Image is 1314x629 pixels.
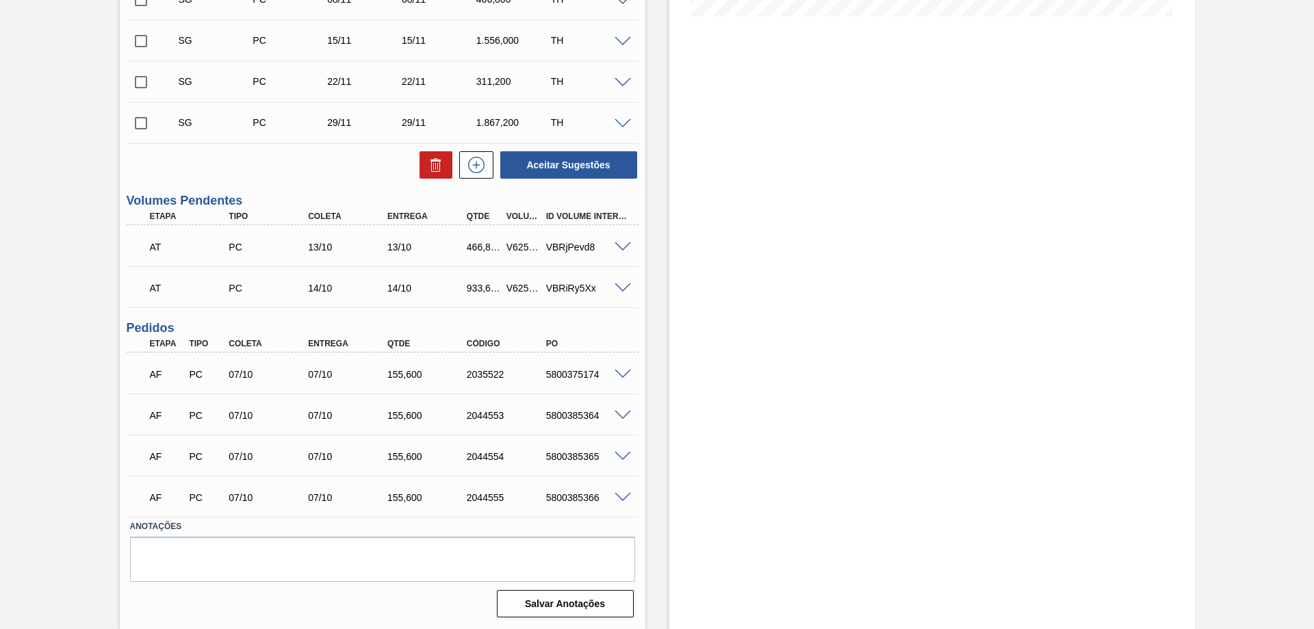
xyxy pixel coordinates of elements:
[225,410,314,421] div: 07/10/2025
[225,211,314,221] div: Tipo
[225,451,314,462] div: 07/10/2025
[130,517,635,537] label: Anotações
[324,117,407,128] div: 29/11/2025
[384,369,473,380] div: 155,600
[146,232,235,262] div: Aguardando Informações de Transporte
[150,369,184,380] p: AF
[547,76,630,87] div: TH
[503,242,544,253] div: V625766
[384,211,473,221] div: Entrega
[175,76,258,87] div: Sugestão Criada
[146,483,188,513] div: Aguardando Faturamento
[146,359,188,389] div: Aguardando Faturamento
[305,242,394,253] div: 13/10/2025
[225,492,314,503] div: 07/10/2025
[185,451,227,462] div: Pedido de Compra
[225,369,314,380] div: 07/10/2025
[150,451,184,462] p: AF
[175,35,258,46] div: Sugestão Criada
[473,35,556,46] div: 1.556,000
[503,211,544,221] div: Volume Portal
[249,35,332,46] div: Pedido de Compra
[146,273,235,303] div: Aguardando Informações de Transporte
[384,451,473,462] div: 155,600
[398,76,481,87] div: 22/11/2025
[146,339,188,348] div: Etapa
[146,400,188,431] div: Aguardando Faturamento
[305,283,394,294] div: 14/10/2025
[249,76,332,87] div: Pedido de Compra
[463,492,552,503] div: 2044555
[305,451,394,462] div: 07/10/2025
[463,369,552,380] div: 2035522
[185,410,227,421] div: Pedido de Compra
[150,283,232,294] p: AT
[146,211,235,221] div: Etapa
[543,339,632,348] div: PO
[497,590,634,617] button: Salvar Anotações
[225,283,314,294] div: Pedido de Compra
[543,211,632,221] div: Id Volume Interno
[398,117,481,128] div: 29/11/2025
[493,150,639,180] div: Aceitar Sugestões
[150,410,184,421] p: AF
[150,492,184,503] p: AF
[305,211,394,221] div: Coleta
[384,492,473,503] div: 155,600
[500,151,637,179] button: Aceitar Sugestões
[543,492,632,503] div: 5800385366
[305,410,394,421] div: 07/10/2025
[398,35,481,46] div: 15/11/2025
[305,369,394,380] div: 07/10/2025
[185,369,227,380] div: Pedido de Compra
[150,242,232,253] p: AT
[384,242,473,253] div: 13/10/2025
[249,117,332,128] div: Pedido de Compra
[463,211,504,221] div: Qtde
[305,492,394,503] div: 07/10/2025
[305,339,394,348] div: Entrega
[543,369,632,380] div: 5800375174
[452,151,493,179] div: Nova sugestão
[225,339,314,348] div: Coleta
[463,339,552,348] div: Código
[543,451,632,462] div: 5800385365
[543,410,632,421] div: 5800385364
[146,441,188,472] div: Aguardando Faturamento
[384,339,473,348] div: Qtde
[225,242,314,253] div: Pedido de Compra
[543,242,632,253] div: VBRjPevd8
[185,339,227,348] div: Tipo
[547,117,630,128] div: TH
[175,117,258,128] div: Sugestão Criada
[503,283,544,294] div: V625767
[324,76,407,87] div: 22/11/2025
[127,321,639,335] h3: Pedidos
[463,410,552,421] div: 2044553
[463,242,504,253] div: 466,800
[463,451,552,462] div: 2044554
[543,283,632,294] div: VBRiRy5Xx
[473,117,556,128] div: 1.867,200
[384,410,473,421] div: 155,600
[413,151,452,179] div: Excluir Sugestões
[473,76,556,87] div: 311,200
[185,492,227,503] div: Pedido de Compra
[463,283,504,294] div: 933,600
[547,35,630,46] div: TH
[127,194,639,208] h3: Volumes Pendentes
[384,283,473,294] div: 14/10/2025
[324,35,407,46] div: 15/11/2025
